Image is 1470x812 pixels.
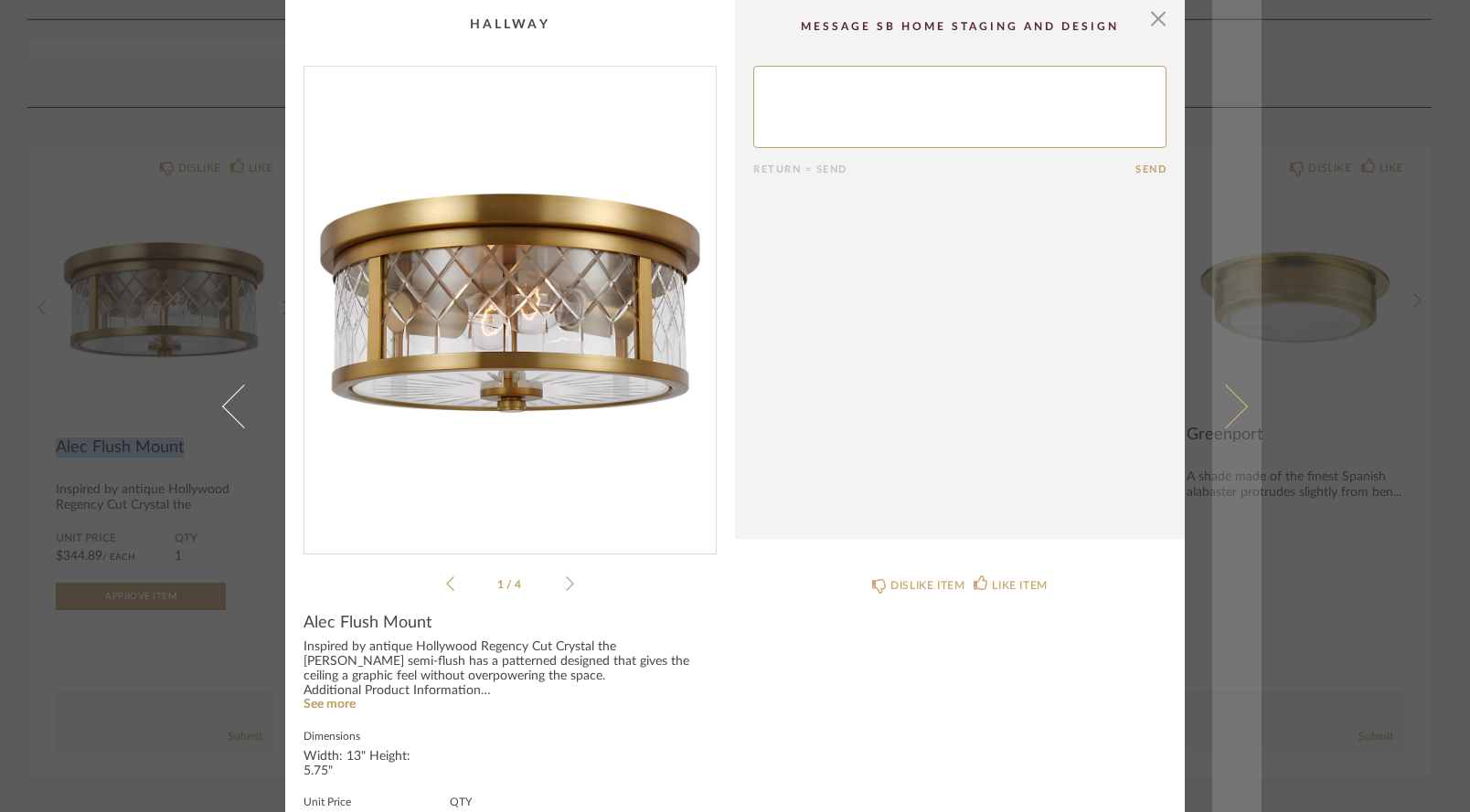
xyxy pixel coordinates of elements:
div: 0 [304,67,716,539]
label: QTY [450,794,472,808]
div: DISLIKE ITEM [890,576,964,595]
img: 86a62821-9e69-4ee5-881e-70ca1fb3117a_1000x1000.jpg [304,67,716,539]
div: LIKE ITEM [992,576,1047,595]
div: Inspired by antique Hollywood Regency Cut Crystal the [PERSON_NAME] semi-flush has a patterned de... [304,640,717,699]
span: 4 [515,579,524,590]
button: Send [1135,163,1166,175]
span: / [506,579,515,590]
div: Width: 13" Height: 5.75" [304,750,413,779]
a: See more [304,698,356,711]
div: Return = Send [753,163,1135,175]
span: 1 [497,579,506,590]
span: Alec Flush Mount [304,613,431,633]
label: Dimensions [304,728,413,743]
label: Unit Price [304,794,399,808]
